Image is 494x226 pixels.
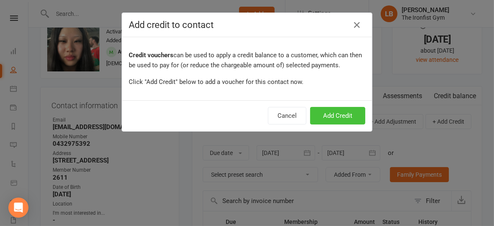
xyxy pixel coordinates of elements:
div: Open Intercom Messenger [8,198,28,218]
button: Cancel [268,107,306,124]
button: Close [350,18,364,32]
strong: Credit vouchers [129,51,173,59]
h4: Add credit to contact [129,20,365,30]
span: can be used to apply a credit balance to a customer, which can then be used to pay for (or reduce... [129,51,362,69]
button: Add Credit [310,107,365,124]
span: Click "Add Credit" below to add a voucher for this contact now. [129,78,303,86]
